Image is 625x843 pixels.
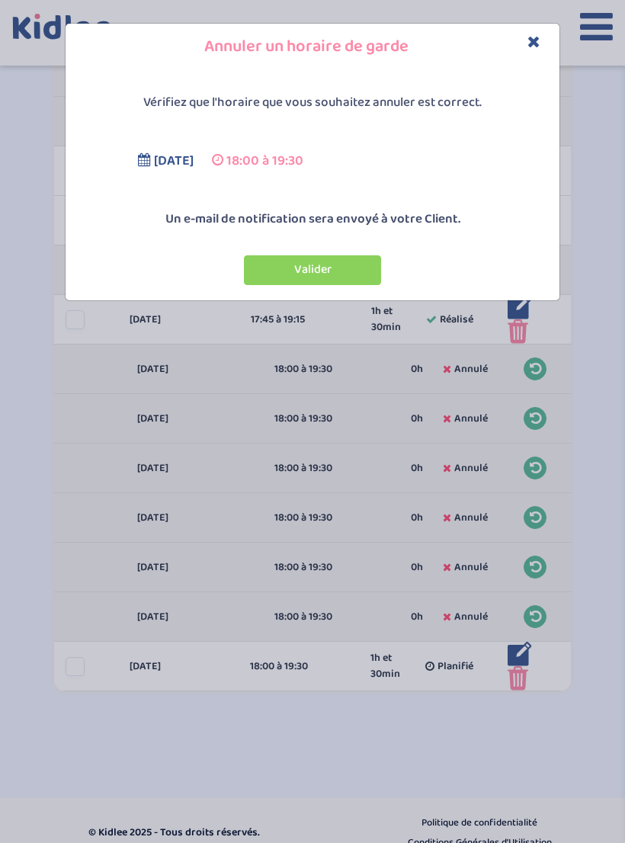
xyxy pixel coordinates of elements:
[226,150,303,171] span: 18:00 à 19:30
[154,150,194,171] span: [DATE]
[390,209,460,229] span: votre Client.
[69,210,556,229] p: Un e-mail de notification sera envoyé à
[244,255,381,285] button: Valider
[527,34,540,51] button: Close
[69,93,556,113] p: Vérifiez que l'horaire que vous souhaitez annuler est correct.
[77,35,548,59] h4: Annuler un horaire de garde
